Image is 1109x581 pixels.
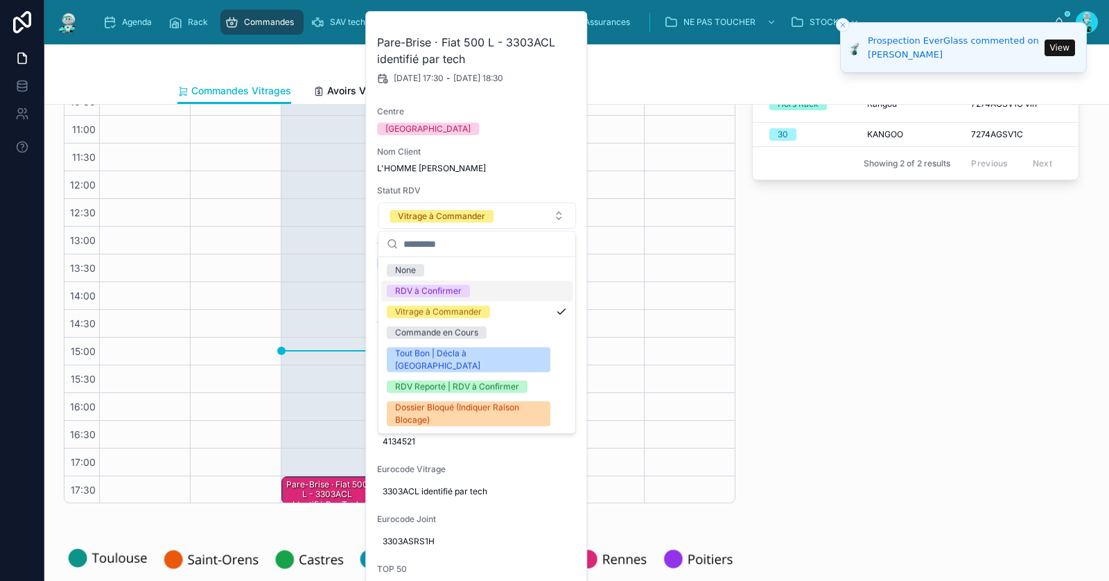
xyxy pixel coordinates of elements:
span: 17:00 [67,456,99,468]
a: KANGOO [867,129,954,140]
span: 11:30 [69,151,99,163]
a: Agenda [98,10,161,35]
span: 16:00 [67,401,99,413]
a: STOCK [786,10,866,35]
span: Showing 2 of 2 results [864,158,950,169]
a: Commandes Vitrages [177,78,291,105]
h2: Pare-Brise · Fiat 500 L - 3303ACL identifié par tech [377,34,577,67]
span: 16:30 [67,428,99,440]
a: Cadeaux [405,10,474,35]
a: 30 [769,128,850,141]
div: 30 [778,128,788,141]
div: Tout Bon | Décla à [GEOGRAPHIC_DATA] [395,347,542,372]
span: Immatriculation [377,281,577,292]
span: 13:30 [67,262,99,274]
span: 7274AGSV1C [971,129,1023,140]
div: Vitrage à Commander [398,210,485,223]
span: 17:30 [67,484,99,496]
span: Commandes Vitrages [191,84,291,98]
button: View [1045,40,1075,56]
div: [GEOGRAPHIC_DATA] [385,123,471,135]
span: TOP 50 [377,564,577,575]
span: STOCK [810,17,839,28]
span: 14:30 [67,318,99,329]
span: SAV techniciens [330,17,393,28]
span: Ref Constructeur [377,414,577,425]
div: Pare-Brise · Fiat 500 L - 3303ACL identifié par tech [282,477,371,503]
div: scrollable content [91,7,1054,37]
div: RDV à Confirmer [395,285,462,297]
span: HD112KN [377,297,577,309]
span: Eurocode Joint [377,514,577,525]
span: Commandes [244,17,294,28]
span: NE PAS TOUCHER [683,17,756,28]
div: Suggestions [378,257,575,433]
a: Avoirs Vitrages [313,78,399,106]
span: Nom Client [377,146,577,157]
img: App logo [55,11,80,33]
a: Parrainages [477,10,558,35]
span: 15:00 [67,345,99,357]
span: KANGOO [867,129,903,140]
span: [DATE] 17:30 [394,73,444,84]
span: 11:00 [69,123,99,135]
span: 3303ASRS1H [383,536,571,547]
span: 13:00 [67,234,99,246]
span: Rack [188,17,208,28]
a: Commandes [220,10,304,35]
span: [DATE] 18:30 [453,73,503,84]
span: Vitrage à Remplacer [377,241,577,252]
button: Select Button [378,202,576,229]
span: 15:30 [67,373,99,385]
span: Numéro Rack [377,358,577,370]
span: Fiat 500 L [377,336,577,347]
img: Notification icon [850,40,861,56]
div: Prospection EverGlass commented on [PERSON_NAME] [868,34,1040,61]
span: 12:00 [67,179,99,191]
span: L'HOMME [PERSON_NAME] [377,163,577,174]
span: Eurocode Vitrage [377,464,577,475]
span: Centre [377,106,577,117]
span: 3303ACL identifié par tech [383,486,571,497]
span: Agenda [122,17,152,28]
span: 10:30 [67,96,99,107]
div: None [395,264,416,277]
span: Assurances [584,17,630,28]
div: Dossier Bloqué (Indiquer Raison Blocage) [395,401,542,426]
span: Statut RDV [377,185,577,196]
div: Commande en Cours [395,327,478,339]
button: Close toast [836,18,850,32]
div: Pare-Brise · Fiat 500 L - 3303ACL identifié par tech [284,478,370,511]
a: NE PAS TOUCHER [660,10,783,35]
div: RDV Reporté | RDV à Confirmer [395,381,519,393]
a: 7274AGSV1C [971,129,1074,140]
span: Avoirs Vitrages [327,84,399,98]
a: Rack [164,10,218,35]
div: Vitrage à Commander [395,306,482,318]
span: Voiture [377,320,577,331]
span: 12:30 [67,207,99,218]
a: Assurances [561,10,640,35]
span: 4134521 [383,436,571,447]
span: 14:00 [67,290,99,302]
button: Select Button [378,376,576,402]
span: - [446,73,451,84]
a: SAV techniciens [306,10,403,35]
